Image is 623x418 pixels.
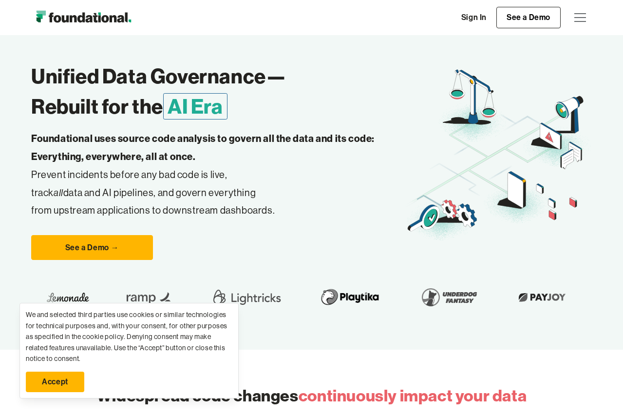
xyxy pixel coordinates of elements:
img: Payjoy [506,290,563,305]
a: home [31,8,136,27]
a: Accept [26,372,84,392]
h2: Widespread code changes [96,384,527,407]
span: continuously impact your data [299,385,527,406]
a: Sign In [452,7,496,28]
img: Foundational Logo [31,8,136,27]
div: menu [568,6,592,29]
img: Lightricks [202,283,276,311]
a: See a Demo → [31,235,153,260]
em: all [54,186,63,199]
strong: Foundational uses source code analysis to govern all the data and its code: Everything, everywher... [31,132,375,162]
span: AI Era [163,93,227,119]
h1: Unified Data Governance— Rebuilt for the [31,61,405,122]
img: Ramp [113,283,171,311]
div: We and selected third parties use cookies or similar technologies for technical purposes and, wit... [26,309,232,364]
iframe: Chat Widget [574,371,623,418]
img: Underdog Fantasy [408,283,474,311]
img: Playtika [307,283,377,311]
a: See a Demo [496,7,561,28]
p: Prevent incidents before any bad code is live, track data and AI pipelines, and govern everything... [31,130,405,219]
img: Lemonade [39,290,81,305]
